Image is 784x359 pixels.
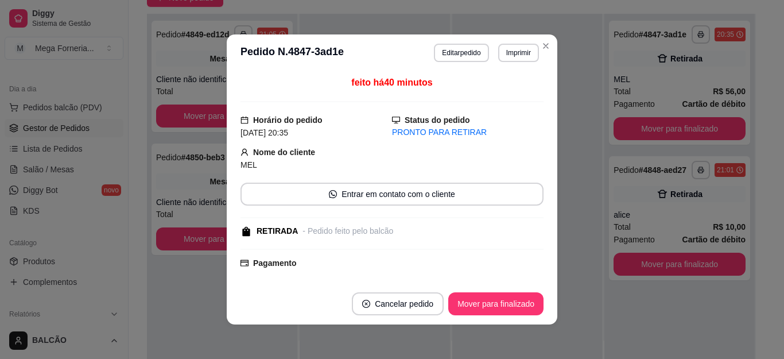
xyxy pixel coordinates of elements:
span: feito há 40 minutos [351,78,432,87]
button: Close [537,37,555,55]
button: whats-appEntrar em contato com o cliente [240,183,544,206]
strong: Nome do cliente [253,148,315,157]
strong: Horário do pedido [253,115,323,125]
div: PRONTO PARA RETIRAR [392,126,544,138]
span: close-circle [362,300,370,308]
span: MEL [240,160,257,169]
button: close-circleCancelar pedido [352,292,444,315]
span: calendar [240,116,249,124]
button: Editarpedido [434,44,488,62]
button: Mover para finalizado [448,292,544,315]
span: [DATE] 20:35 [240,128,288,137]
span: desktop [392,116,400,124]
span: user [240,148,249,156]
div: RETIRADA [257,225,298,237]
span: credit-card [240,259,249,267]
strong: Status do pedido [405,115,470,125]
h3: Pedido N. 4847-3ad1e [240,44,344,62]
span: R$ 56,00 [300,278,335,287]
button: Imprimir [498,44,539,62]
span: whats-app [329,190,337,198]
strong: Pagamento [253,258,296,268]
div: - Pedido feito pelo balcão [302,225,393,237]
span: Cartão de débito [240,278,300,287]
